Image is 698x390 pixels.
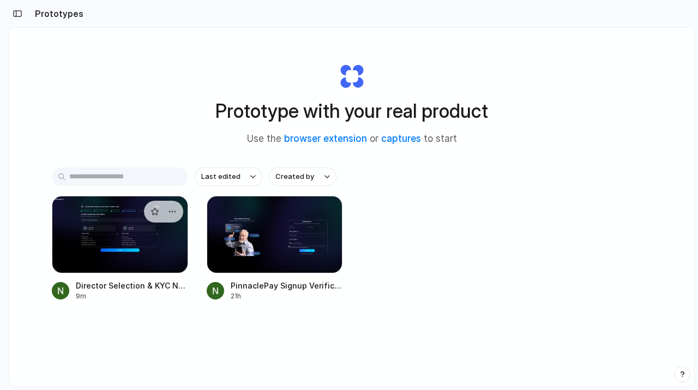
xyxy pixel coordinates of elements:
[76,291,188,301] div: 9m
[207,196,343,301] a: PinnaclePay Signup Verification FlowPinnaclePay Signup Verification Flow21h
[195,167,262,186] button: Last edited
[275,171,314,182] span: Created by
[52,196,188,301] a: Director Selection & KYC Notification ScreenDirector Selection & KYC Notification Screen9m
[231,280,343,291] span: PinnaclePay Signup Verification Flow
[231,291,343,301] div: 21h
[76,280,188,291] span: Director Selection & KYC Notification Screen
[247,132,457,146] span: Use the or to start
[269,167,336,186] button: Created by
[31,7,83,20] h2: Prototypes
[381,133,421,144] a: captures
[201,171,240,182] span: Last edited
[215,97,488,125] h1: Prototype with your real product
[284,133,367,144] a: browser extension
